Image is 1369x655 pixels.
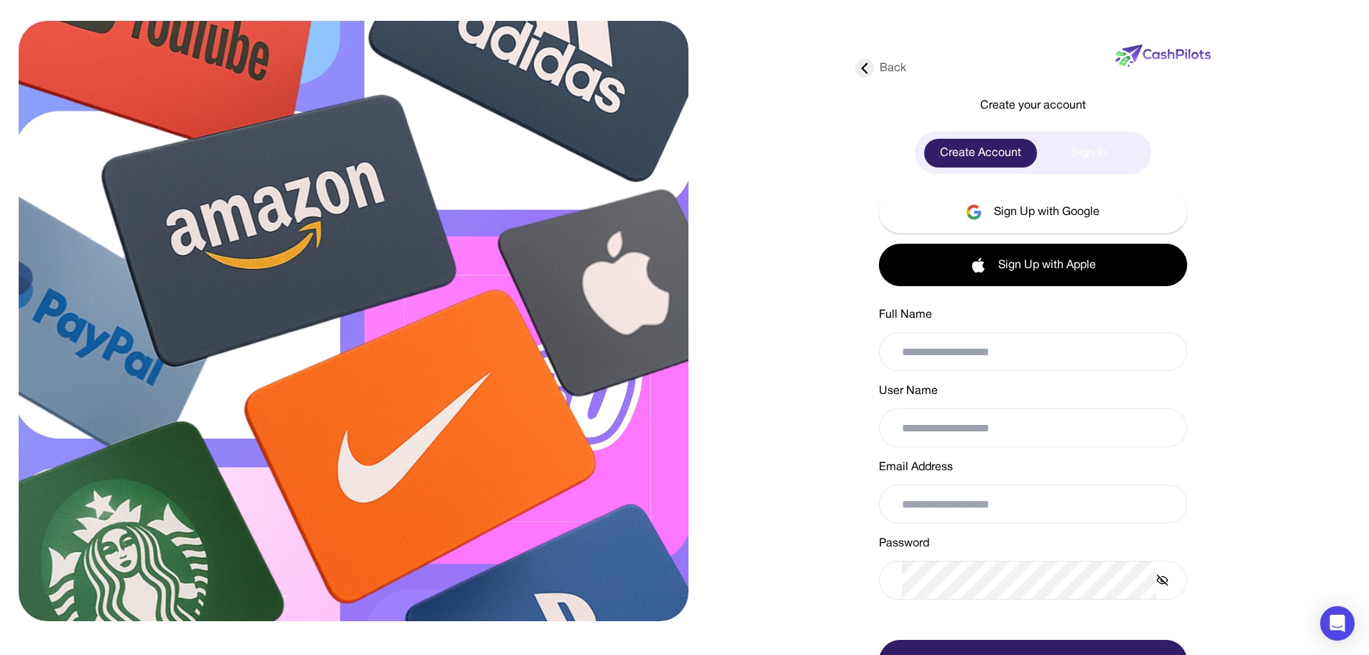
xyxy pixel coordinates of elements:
div: Sign In [1037,139,1142,168]
div: Back [855,59,906,78]
div: Open Intercom Messenger [1320,606,1355,641]
button: Sign Up with Apple [879,244,1187,286]
div: User Name [879,383,1187,400]
button: Sign Up with Google [879,191,1187,233]
div: Create Account [924,139,1037,168]
img: sign-up.svg [19,21,688,621]
img: apple-logo.svg [970,257,987,273]
div: Password [879,535,1187,552]
div: Create your account [855,97,1211,114]
img: google-logo.svg [966,204,982,220]
div: Full Name [879,306,1187,324]
div: Email Address [879,459,1187,476]
img: new-logo.svg [1115,45,1211,68]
